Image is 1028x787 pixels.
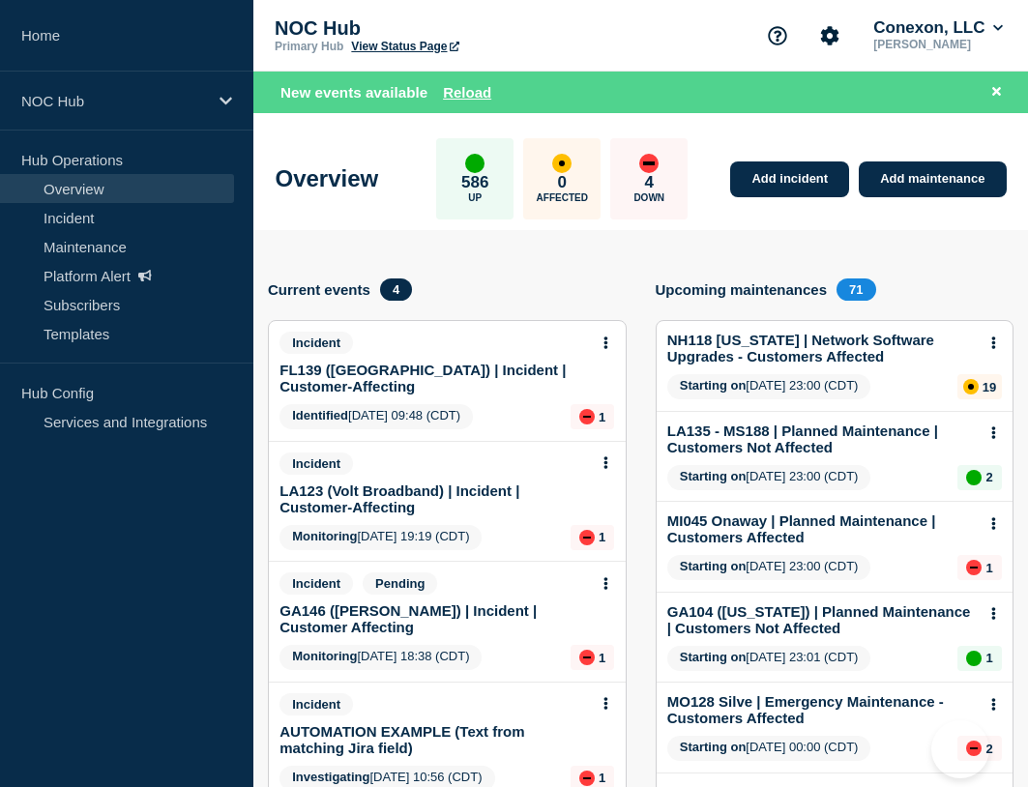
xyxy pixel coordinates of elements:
a: MI045 Onaway | Planned Maintenance | Customers Affected [667,512,976,545]
p: 1 [599,771,605,785]
button: Account settings [809,15,850,56]
a: LA123 (Volt Broadband) | Incident | Customer-Affecting [279,482,588,515]
span: Incident [279,693,353,715]
a: GA104 ([US_STATE]) | Planned Maintenance | Customers Not Affected [667,603,976,636]
span: [DATE] 18:38 (CDT) [279,645,482,670]
p: Up [468,192,482,203]
button: Conexon, LLC [869,18,1007,38]
span: [DATE] 09:48 (CDT) [279,404,473,429]
h4: Upcoming maintenances [656,281,828,298]
p: Primary Hub [275,40,343,53]
span: [DATE] 23:00 (CDT) [667,555,871,580]
a: LA135 - MS188 | Planned Maintenance | Customers Not Affected [667,423,976,455]
p: [PERSON_NAME] [869,38,1007,51]
div: up [966,470,982,485]
span: Incident [279,332,353,354]
a: FL139 ([GEOGRAPHIC_DATA]) | Incident | Customer-Affecting [279,362,588,394]
a: MO128 Silve | Emergency Maintenance - Customers Affected [667,693,976,726]
div: down [579,409,595,424]
span: Starting on [680,469,747,483]
span: [DATE] 23:01 (CDT) [667,646,871,671]
div: up [966,651,982,666]
a: View Status Page [351,40,458,53]
p: 1 [599,410,605,424]
span: 71 [837,278,875,301]
span: 4 [380,278,412,301]
span: Incident [279,572,353,595]
p: 1 [599,651,605,665]
div: down [579,530,595,545]
span: [DATE] 23:00 (CDT) [667,465,871,490]
p: 0 [558,173,567,192]
a: Add maintenance [859,161,1006,197]
span: [DATE] 00:00 (CDT) [667,736,871,761]
p: 1 [985,651,992,665]
a: GA146 ([PERSON_NAME]) | Incident | Customer Affecting [279,602,588,635]
span: Pending [363,572,437,595]
div: affected [963,379,979,394]
p: Affected [537,192,588,203]
span: Starting on [680,559,747,573]
div: affected [552,154,572,173]
p: 1 [599,530,605,544]
h1: Overview [276,165,379,192]
span: Starting on [680,378,747,393]
p: 1 [985,561,992,575]
a: NH118 [US_STATE] | Network Software Upgrades - Customers Affected [667,332,976,364]
span: [DATE] 19:19 (CDT) [279,525,482,550]
span: New events available [280,84,427,101]
span: Monitoring [292,529,357,543]
span: Identified [292,408,348,423]
div: down [579,650,595,665]
span: Starting on [680,740,747,754]
a: Add incident [730,161,849,197]
span: Investigating [292,770,369,784]
button: Support [757,15,798,56]
div: down [966,560,982,575]
span: Incident [279,452,353,475]
p: 19 [983,380,996,394]
h4: Current events [268,281,370,298]
div: down [579,771,595,786]
button: Reload [443,84,491,101]
p: NOC Hub [21,93,207,109]
div: up [465,154,485,173]
a: AUTOMATION EXAMPLE (Text from matching Jira field) [279,723,588,756]
p: 2 [985,470,992,484]
div: down [639,154,659,173]
p: 586 [461,173,488,192]
p: 4 [645,173,654,192]
p: NOC Hub [275,17,661,40]
span: [DATE] 23:00 (CDT) [667,374,871,399]
p: Down [633,192,664,203]
span: Starting on [680,650,747,664]
iframe: Help Scout Beacon - Open [931,720,989,778]
span: Monitoring [292,649,357,663]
